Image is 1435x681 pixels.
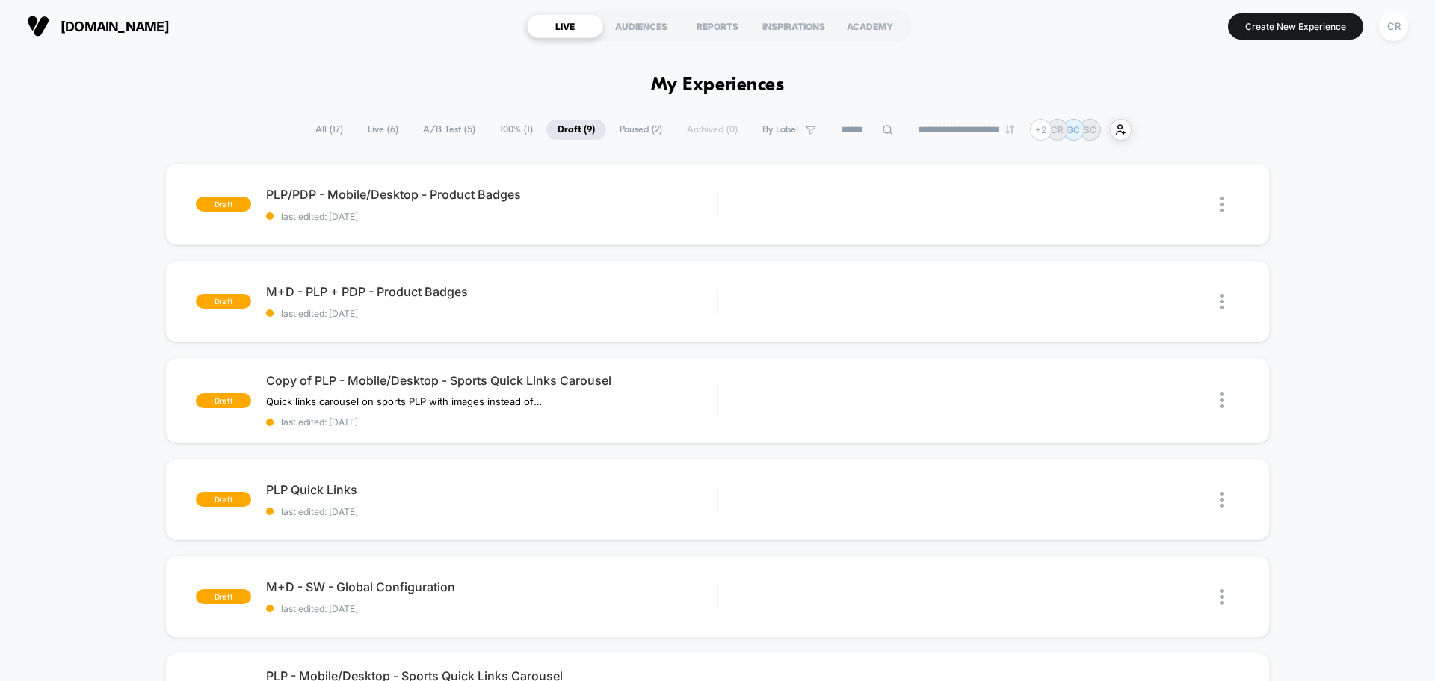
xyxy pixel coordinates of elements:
[61,19,169,34] span: [DOMAIN_NAME]
[1030,119,1052,141] div: + 2
[651,75,785,96] h1: My Experiences
[832,14,908,38] div: ACADEMY
[1374,11,1413,42] button: CR
[266,187,717,202] span: PLP/PDP - Mobile/Desktop - Product Badges
[603,14,679,38] div: AUDIENCES
[266,395,543,407] span: Quick links carousel on sports PLP with images instead of text based quick links
[1220,589,1224,605] img: close
[357,120,410,140] span: Live ( 6 )
[1067,124,1080,135] p: GC
[608,120,673,140] span: Paused ( 2 )
[679,14,756,38] div: REPORTS
[196,393,251,408] span: draft
[266,373,717,388] span: Copy of PLP - Mobile/Desktop - Sports Quick Links Carousel
[266,284,717,299] span: M+D - PLP + PDP - Product Badges
[266,308,717,319] span: last edited: [DATE]
[266,416,717,428] span: last edited: [DATE]
[756,14,832,38] div: INSPIRATIONS
[196,197,251,212] span: draft
[266,211,717,222] span: last edited: [DATE]
[1220,197,1224,212] img: close
[266,482,717,497] span: PLP Quick Links
[489,120,544,140] span: 100% ( 1 )
[1084,124,1096,135] p: SC
[1220,392,1224,408] img: close
[196,294,251,309] span: draft
[1220,294,1224,309] img: close
[22,14,173,38] button: [DOMAIN_NAME]
[412,120,487,140] span: A/B Test ( 5 )
[1051,124,1064,135] p: CR
[1379,12,1408,41] div: CR
[27,15,49,37] img: Visually logo
[266,506,717,517] span: last edited: [DATE]
[196,492,251,507] span: draft
[266,603,717,614] span: last edited: [DATE]
[1005,125,1014,134] img: end
[266,579,717,594] span: M+D - SW - Global Configuration
[762,124,798,135] span: By Label
[546,120,606,140] span: Draft ( 9 )
[304,120,354,140] span: All ( 17 )
[1228,13,1363,40] button: Create New Experience
[196,589,251,604] span: draft
[1220,492,1224,508] img: close
[527,14,603,38] div: LIVE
